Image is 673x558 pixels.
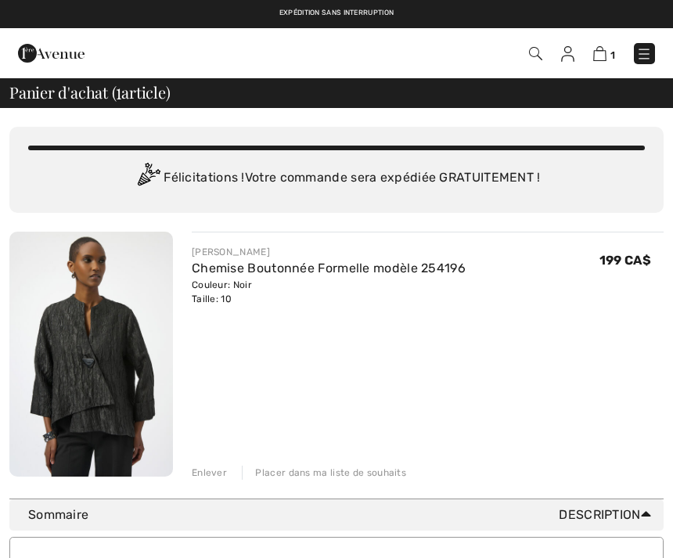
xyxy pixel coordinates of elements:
img: Mes infos [561,46,574,62]
a: 1ère Avenue [18,45,85,59]
div: [PERSON_NAME] [192,245,466,259]
img: Recherche [529,47,542,60]
div: Placer dans ma liste de souhaits [242,466,406,480]
div: Enlever [192,466,227,480]
img: Congratulation2.svg [132,163,164,194]
img: Menu [636,46,652,62]
img: Panier d'achat [593,46,606,61]
div: Sommaire [28,506,657,524]
img: 1ère Avenue [18,38,85,69]
a: 1 [593,44,615,63]
div: Couleur: Noir Taille: 10 [192,278,466,306]
span: Panier d'achat ( article) [9,85,171,100]
span: Description [559,506,657,524]
span: 1 [610,49,615,61]
div: Félicitations ! Votre commande sera expédiée GRATUITEMENT ! [28,163,645,194]
span: 1 [116,81,121,101]
span: 199 CA$ [599,253,651,268]
a: Chemise Boutonnée Formelle modèle 254196 [192,261,466,275]
img: Chemise Boutonnée Formelle modèle 254196 [9,232,173,477]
